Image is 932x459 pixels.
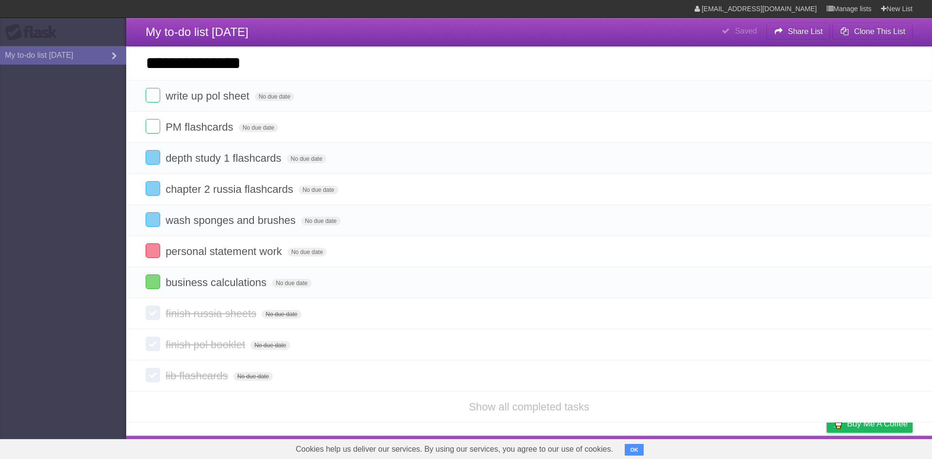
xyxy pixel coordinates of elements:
span: No due date [233,372,273,381]
label: Done [146,337,160,351]
span: No due date [299,186,338,194]
button: Share List [766,23,831,40]
label: Done [146,368,160,382]
span: write up pol sheet [166,90,251,102]
a: Developers [730,438,769,457]
span: finish pol booklet [166,339,248,351]
b: Clone This List [854,27,905,35]
span: lib flashcards [166,370,230,382]
a: Privacy [814,438,839,457]
div: Flask [5,24,63,41]
span: No due date [255,92,294,101]
span: wash sponges and brushes [166,214,298,226]
span: No due date [301,217,340,225]
button: Clone This List [832,23,913,40]
span: business calculations [166,276,269,289]
label: Done [146,88,160,102]
a: Suggest a feature [851,438,913,457]
span: PM flashcards [166,121,235,133]
span: Buy me a coffee [847,415,908,432]
span: No due date [262,310,301,319]
button: OK [625,444,644,456]
img: Buy me a coffee [832,415,845,432]
a: About [698,438,718,457]
label: Done [146,212,160,227]
a: Terms [781,438,802,457]
b: Share List [788,27,823,35]
span: No due date [287,154,326,163]
span: personal statement work [166,245,284,257]
label: Done [146,274,160,289]
label: Done [146,119,160,134]
span: My to-do list [DATE] [146,25,249,38]
a: Buy me a coffee [827,415,913,433]
span: No due date [239,123,278,132]
span: Cookies help us deliver our services. By using our services, you agree to our use of cookies. [286,440,623,459]
label: Done [146,150,160,165]
span: No due date [250,341,290,350]
span: finish russia sheets [166,307,259,320]
span: depth study 1 flashcards [166,152,283,164]
span: No due date [272,279,311,288]
label: Done [146,181,160,196]
a: Show all completed tasks [469,401,589,413]
span: chapter 2 russia flashcards [166,183,296,195]
label: Done [146,306,160,320]
span: No due date [287,248,327,256]
b: Saved [735,27,757,35]
label: Done [146,243,160,258]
